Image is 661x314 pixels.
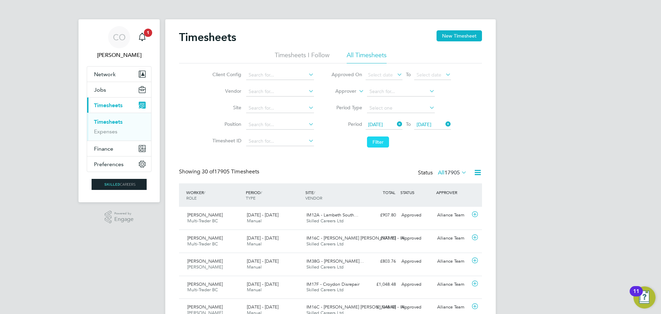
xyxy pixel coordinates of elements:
[87,26,151,59] a: CO[PERSON_NAME]
[399,233,434,244] div: Approved
[247,258,279,264] span: [DATE] - [DATE]
[363,279,399,290] div: £1,048.48
[210,104,241,111] label: Site
[87,67,151,82] button: Network
[437,30,482,41] button: New Timesheet
[444,169,460,176] span: 17905
[247,264,262,270] span: Manual
[187,258,223,264] span: [PERSON_NAME]
[399,279,434,290] div: Approved
[331,71,362,78] label: Approved On
[187,264,223,270] span: [PERSON_NAME]
[187,241,218,247] span: Multi-Trader BC
[247,235,279,241] span: [DATE] - [DATE]
[94,145,113,152] span: Finance
[87,179,151,190] a: Go to home page
[247,212,279,218] span: [DATE] - [DATE]
[247,304,279,310] span: [DATE] - [DATE]
[434,279,470,290] div: Alliance Team
[306,287,344,293] span: Skilled Careers Ltd
[105,211,134,224] a: Powered byEngage
[368,72,393,78] span: Select date
[87,141,151,156] button: Finance
[246,136,314,146] input: Search for...
[418,168,468,178] div: Status
[78,19,160,202] nav: Main navigation
[210,71,241,78] label: Client Config
[363,302,399,313] div: £1,048.48
[306,241,344,247] span: Skilled Careers Ltd
[246,195,255,201] span: TYPE
[247,241,262,247] span: Manual
[179,30,236,44] h2: Timesheets
[179,168,261,175] div: Showing
[94,71,116,78] span: Network
[94,119,123,125] a: Timesheets
[434,256,470,267] div: Alliance Team
[94,128,117,135] a: Expenses
[404,70,413,79] span: To
[246,70,314,80] input: Search for...
[87,51,151,59] span: Ciara O'Connell
[114,211,134,216] span: Powered by
[187,287,218,293] span: Multi-Trader BC
[114,216,134,222] span: Engage
[367,87,435,97] input: Search for...
[186,195,197,201] span: ROLE
[94,87,106,93] span: Jobs
[367,136,389,148] button: Filter
[314,190,315,195] span: /
[306,235,409,241] span: IM16C - [PERSON_NAME] [PERSON_NAME] - IN…
[187,304,223,310] span: [PERSON_NAME]
[87,113,151,141] div: Timesheets
[246,103,314,113] input: Search for...
[135,26,149,48] a: 1
[92,179,147,190] img: skilledcareers-logo-retina.png
[94,102,123,109] span: Timesheets
[306,281,359,287] span: IM17F - Croydon Disrepair
[246,87,314,97] input: Search for...
[304,186,363,204] div: SITE
[633,286,655,308] button: Open Resource Center, 11 new notifications
[306,264,344,270] span: Skilled Careers Ltd
[633,291,639,300] div: 11
[399,210,434,221] div: Approved
[306,258,364,264] span: IM38G - [PERSON_NAME]…
[87,82,151,97] button: Jobs
[246,120,314,130] input: Search for...
[331,104,362,111] label: Period Type
[434,210,470,221] div: Alliance Team
[367,103,435,113] input: Select one
[417,72,441,78] span: Select date
[185,186,244,204] div: WORKER
[210,121,241,127] label: Position
[399,186,434,199] div: STATUS
[261,190,262,195] span: /
[434,186,470,199] div: APPROVER
[306,212,358,218] span: IM12A - Lambeth South…
[204,190,205,195] span: /
[244,186,304,204] div: PERIOD
[434,302,470,313] div: Alliance Team
[202,168,259,175] span: 17905 Timesheets
[306,218,344,224] span: Skilled Careers Ltd
[113,33,126,42] span: CO
[383,190,395,195] span: TOTAL
[144,29,152,37] span: 1
[210,138,241,144] label: Timesheet ID
[438,169,467,176] label: All
[363,210,399,221] div: £907.80
[331,121,362,127] label: Period
[275,51,329,63] li: Timesheets I Follow
[363,233,399,244] div: £977.93
[305,195,322,201] span: VENDOR
[187,212,223,218] span: [PERSON_NAME]
[399,256,434,267] div: Approved
[368,121,383,128] span: [DATE]
[306,304,409,310] span: IM16C - [PERSON_NAME] [PERSON_NAME] - IN…
[187,218,218,224] span: Multi-Trader BC
[247,287,262,293] span: Manual
[434,233,470,244] div: Alliance Team
[325,88,356,95] label: Approver
[210,88,241,94] label: Vendor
